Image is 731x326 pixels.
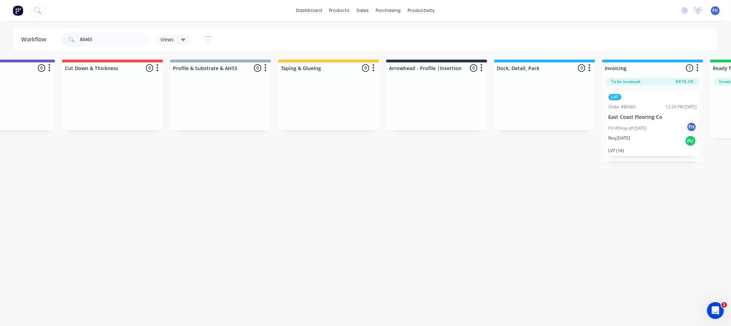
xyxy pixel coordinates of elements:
[606,91,700,156] div: LVTOrder #8046512:24 PM [DATE]East Coast Flooring CoPO #Drop off [DATE]FHReq.[DATE]PULVT (16)
[722,302,727,308] span: 1
[609,125,647,131] p: PO #Drop off [DATE]
[609,114,697,120] p: East Coast Flooring Co
[293,5,326,16] a: dashboard
[161,36,174,43] span: Views
[21,35,50,44] div: Workflow
[609,94,622,100] div: LVT
[353,5,373,16] div: sales
[666,104,697,110] div: 12:24 PM [DATE]
[685,135,696,147] div: PU
[80,33,149,47] input: Search for orders...
[713,7,718,14] span: FH
[611,79,641,85] span: To be invoiced:
[373,5,404,16] div: purchasing
[686,122,697,132] div: FH
[609,148,697,153] p: LVT (16)
[609,104,636,110] div: Order #80465
[13,5,23,16] img: Factory
[404,5,438,16] div: productivity
[326,5,353,16] div: products
[676,79,694,85] span: $976.00
[609,135,630,141] p: Req. [DATE]
[707,302,724,319] iframe: Intercom live chat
